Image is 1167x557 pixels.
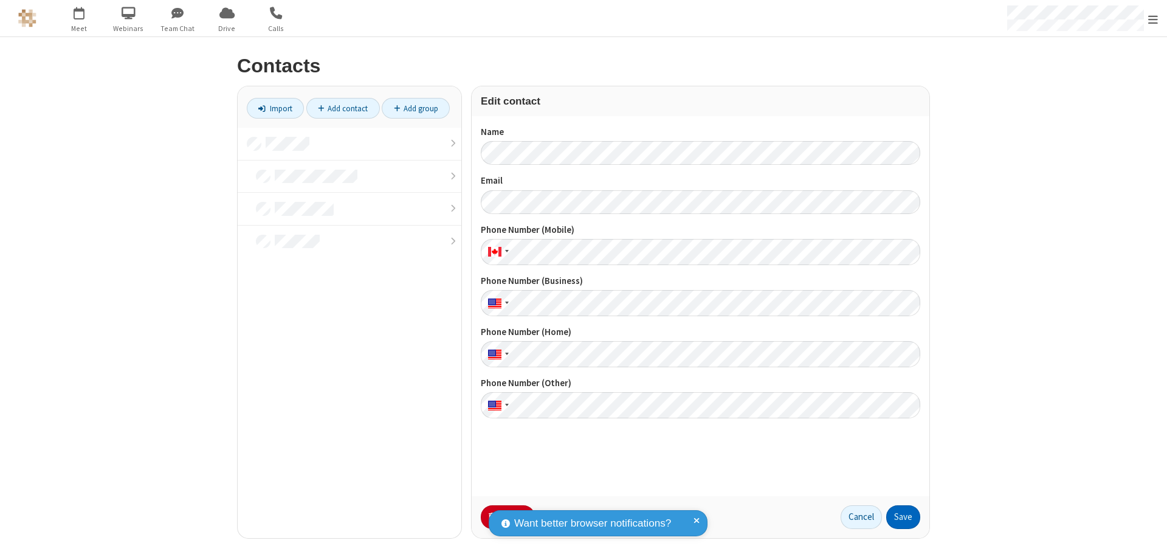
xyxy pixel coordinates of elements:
div: United States: + 1 [481,392,512,418]
h3: Edit contact [481,95,920,107]
a: Add contact [306,98,380,119]
img: QA Selenium DO NOT DELETE OR CHANGE [18,9,36,27]
span: Drive [204,23,250,34]
label: Phone Number (Home) [481,325,920,339]
iframe: Chat [1137,525,1158,548]
span: Webinars [106,23,151,34]
span: Team Chat [155,23,201,34]
label: Phone Number (Other) [481,376,920,390]
button: Cancel [841,505,882,530]
span: Calls [253,23,299,34]
a: Import [247,98,304,119]
div: Canada: + 1 [481,239,512,265]
span: Meet [57,23,102,34]
div: United States: + 1 [481,341,512,367]
label: Name [481,125,920,139]
label: Phone Number (Business) [481,274,920,288]
label: Email [481,174,920,188]
div: United States: + 1 [481,290,512,316]
label: Phone Number (Mobile) [481,223,920,237]
button: Save [886,505,920,530]
a: Add group [382,98,450,119]
span: Want better browser notifications? [514,516,671,531]
button: Delete [481,505,535,530]
h2: Contacts [237,55,930,77]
